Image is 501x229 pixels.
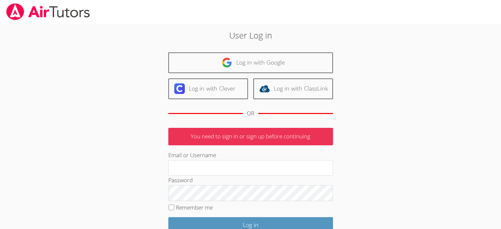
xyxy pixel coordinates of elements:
h2: User Log in [115,29,386,42]
label: Remember me [176,204,213,211]
div: OR [247,109,254,118]
a: Log in with Google [168,52,333,73]
p: You need to sign in or sign up before continuing [168,128,333,145]
label: Email or Username [168,151,216,159]
img: clever-logo-6eab21bc6e7a338710f1a6ff85c0baf02591cd810cc4098c63d3a4b26e2feb20.svg [174,83,185,94]
a: Log in with ClassLink [253,78,333,99]
label: Password [168,176,193,184]
img: google-logo-50288ca7cdecda66e5e0955fdab243c47b7ad437acaf1139b6f446037453330a.svg [222,57,232,68]
img: airtutors_banner-c4298cdbf04f3fff15de1276eac7730deb9818008684d7c2e4769d2f7ddbe033.png [6,3,91,20]
img: classlink-logo-d6bb404cc1216ec64c9a2012d9dc4662098be43eaf13dc465df04b49fa7ab582.svg [259,83,270,94]
a: Log in with Clever [168,78,248,99]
